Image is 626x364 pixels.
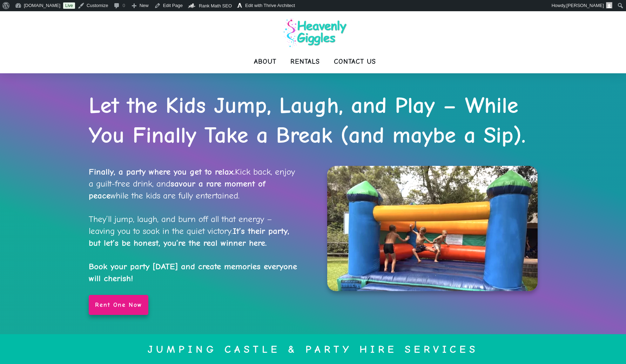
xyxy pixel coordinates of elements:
span: Rent One Now [95,301,142,309]
span: [PERSON_NAME] [566,3,604,8]
span: Rank Math SEO [199,3,232,8]
a: Live [63,2,75,9]
a: Rent One Now [89,295,148,315]
strong: It’s their party, but let’s be honest, you’re the real winner here. [89,226,289,248]
strong: Jumping Castle & Party Hire Services [148,343,478,356]
a: Contact Us [334,55,376,69]
a: Rentals [290,55,320,69]
strong: savour a rare moment of peace [89,178,265,201]
p: Kick back, enjoy a guilt-free drink, and while the kids are fully entertained. [89,166,299,201]
strong: Book your party [DATE] and create memories everyone will cherish! [89,261,297,283]
p: They’ll jump, laugh, and burn off all that energy – leaving you to soak in the quiet victory. [89,213,299,284]
a: About [254,55,276,69]
strong: Finally, a party where you get to relax. [89,167,235,177]
strong: Let the Kids Jump, Laugh, and Play – While You Finally Take a Break (and maybe a Sip). [89,93,526,148]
